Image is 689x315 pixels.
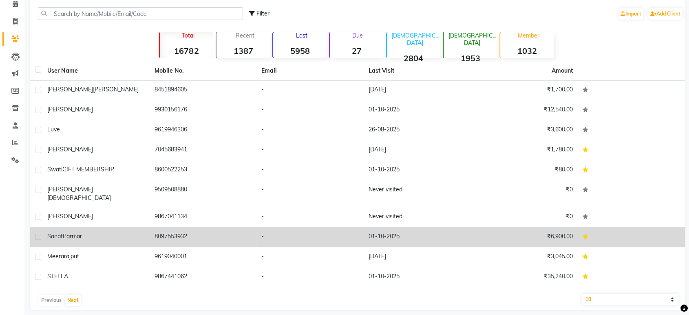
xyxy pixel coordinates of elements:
td: ₹12,540.00 [471,100,578,120]
td: 9509508880 [150,180,257,207]
p: Lost [276,32,327,39]
p: Member [503,32,554,39]
td: - [256,140,364,160]
td: ₹6,900.00 [471,227,578,247]
td: 9867441062 [150,267,257,287]
span: Swati [47,166,62,173]
strong: 16782 [160,46,213,56]
td: 9930156176 [150,100,257,120]
strong: 27 [330,46,383,56]
span: Filter [256,10,269,17]
td: 01-10-2025 [364,227,471,247]
p: Due [331,32,383,39]
span: [DEMOGRAPHIC_DATA] [47,194,111,202]
td: Never visited [364,180,471,207]
td: ₹35,240.00 [471,267,578,287]
td: 8097553932 [150,227,257,247]
strong: 1032 [500,46,554,56]
span: meera [47,253,64,260]
th: Last Visit [364,62,471,80]
strong: 1953 [444,53,497,63]
td: - [256,180,364,207]
td: - [256,267,364,287]
a: Import [618,8,643,20]
td: ₹3,600.00 [471,120,578,140]
input: Search by Name/Mobile/Email/Code [38,7,243,20]
td: 9867041134 [150,207,257,227]
span: GIFT MEMBERSHIP [62,166,114,173]
span: luve [47,126,60,133]
td: ₹80.00 [471,160,578,180]
th: Mobile No. [150,62,257,80]
th: Amount [547,62,578,80]
a: Add Client [648,8,682,20]
td: - [256,160,364,180]
td: - [256,207,364,227]
td: Never visited [364,207,471,227]
span: [PERSON_NAME] [47,106,93,113]
td: 01-10-2025 [364,267,471,287]
td: 01-10-2025 [364,100,471,120]
th: Email [256,62,364,80]
th: User Name [42,62,150,80]
td: ₹1,700.00 [471,80,578,100]
td: [DATE] [364,80,471,100]
td: ₹0 [471,180,578,207]
td: ₹0 [471,207,578,227]
strong: 1387 [216,46,270,56]
span: [PERSON_NAME] [47,86,93,93]
span: [PERSON_NAME] [47,146,93,153]
span: STELLA [47,273,68,280]
td: ₹3,045.00 [471,247,578,267]
td: - [256,100,364,120]
p: [DEMOGRAPHIC_DATA] [390,32,440,47]
td: - [256,120,364,140]
span: [PERSON_NAME] [47,186,93,193]
p: [DEMOGRAPHIC_DATA] [447,32,497,47]
td: 9619946306 [150,120,257,140]
strong: 2804 [387,53,440,63]
strong: 5958 [273,46,327,56]
span: Parmar [63,233,82,240]
td: - [256,247,364,267]
td: 8451894605 [150,80,257,100]
p: Recent [220,32,270,39]
button: Next [65,295,81,306]
span: Sanat [47,233,63,240]
td: - [256,227,364,247]
span: [PERSON_NAME] [47,213,93,220]
td: 7045683941 [150,140,257,160]
td: ₹1,780.00 [471,140,578,160]
td: 01-10-2025 [364,160,471,180]
p: Total [163,32,213,39]
span: [PERSON_NAME] [93,86,139,93]
td: [DATE] [364,140,471,160]
td: [DATE] [364,247,471,267]
td: 8600522253 [150,160,257,180]
span: rajput [64,253,79,260]
td: 9619040001 [150,247,257,267]
td: - [256,80,364,100]
td: 26-08-2025 [364,120,471,140]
